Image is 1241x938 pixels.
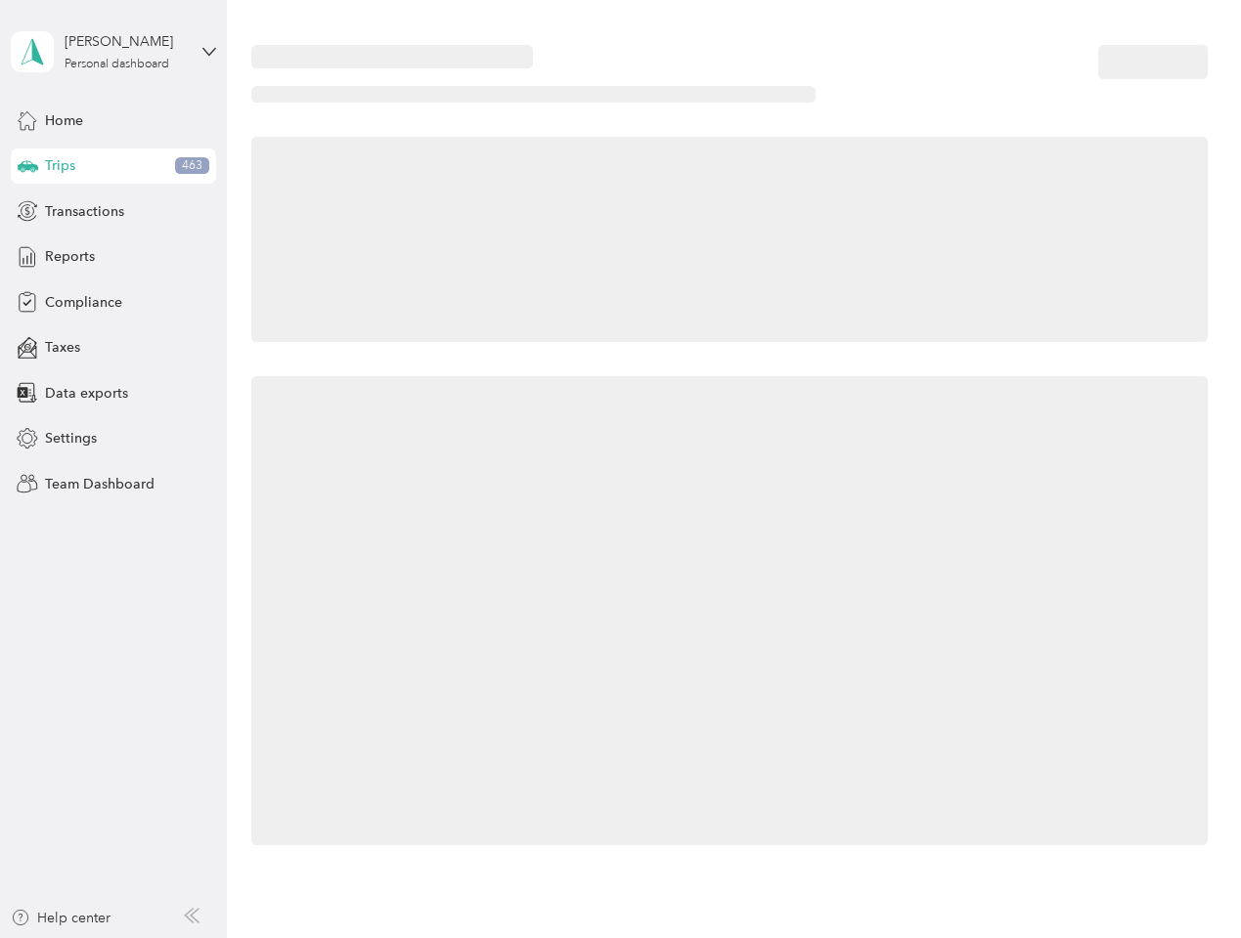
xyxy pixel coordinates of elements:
[45,155,75,176] span: Trips
[11,908,111,928] button: Help center
[45,292,122,313] span: Compliance
[45,428,97,448] span: Settings
[65,31,187,52] div: [PERSON_NAME]
[45,110,83,131] span: Home
[65,59,169,70] div: Personal dashboard
[45,246,95,267] span: Reports
[1131,829,1241,938] iframe: Everlance-gr Chat Button Frame
[45,474,155,494] span: Team Dashboard
[175,157,209,175] span: 463
[45,383,128,404] span: Data exports
[45,201,124,222] span: Transactions
[45,337,80,358] span: Taxes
